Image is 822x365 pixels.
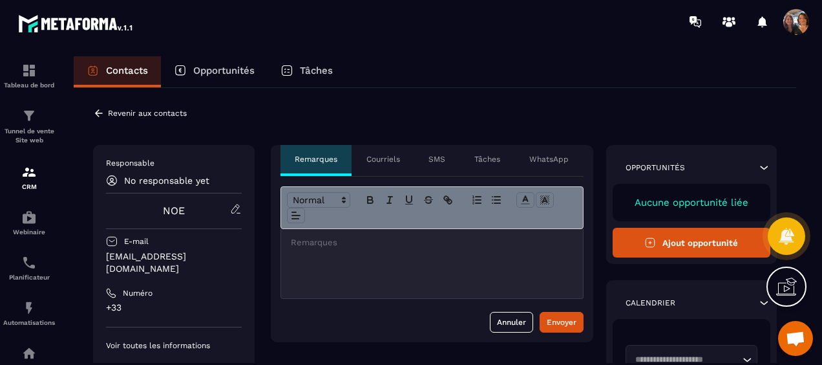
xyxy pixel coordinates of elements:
a: schedulerschedulerPlanificateur [3,245,55,291]
p: Automatisations [3,319,55,326]
p: Opportunités [626,162,685,173]
img: logo [18,12,134,35]
img: formation [21,108,37,124]
div: Ouvrir le chat [778,321,813,356]
img: automations [21,346,37,361]
p: Opportunités [193,65,255,76]
button: Ajout opportunité [613,228,771,258]
p: No responsable yet [124,175,209,186]
p: E-mail [124,236,149,247]
a: Contacts [74,56,161,87]
p: SMS [428,154,445,164]
a: automationsautomationsAutomatisations [3,291,55,336]
a: automationsautomationsWebinaire [3,200,55,245]
p: Calendrier [626,298,675,308]
a: formationformationCRM [3,155,55,200]
p: Voir toutes les informations [106,340,242,351]
p: Contacts [106,65,148,76]
img: formation [21,164,37,180]
p: Tunnel de vente Site web [3,127,55,145]
p: Remarques [295,154,337,164]
p: Aucune opportunité liée [626,197,758,208]
p: Revenir aux contacts [108,109,187,118]
p: WhatsApp [529,154,569,164]
p: Tâches [300,65,333,76]
p: Numéro [123,288,153,298]
button: Annuler [490,312,533,333]
img: automations [21,210,37,225]
p: Planificateur [3,274,55,281]
a: formationformationTableau de bord [3,53,55,98]
p: Webinaire [3,228,55,236]
a: Opportunités [161,56,268,87]
p: [EMAIL_ADDRESS][DOMAIN_NAME] [106,250,242,275]
p: +33 [106,302,242,314]
img: scheduler [21,255,37,271]
a: Tâches [268,56,346,87]
p: Responsable [106,158,242,168]
div: Envoyer [547,316,576,329]
p: CRM [3,183,55,190]
p: Tableau de bord [3,82,55,89]
p: Courriels [366,154,400,164]
img: formation [21,63,37,78]
a: NOE [163,205,185,217]
a: formationformationTunnel de vente Site web [3,98,55,155]
button: Envoyer [540,312,584,333]
img: automations [21,300,37,316]
p: Tâches [474,154,500,164]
